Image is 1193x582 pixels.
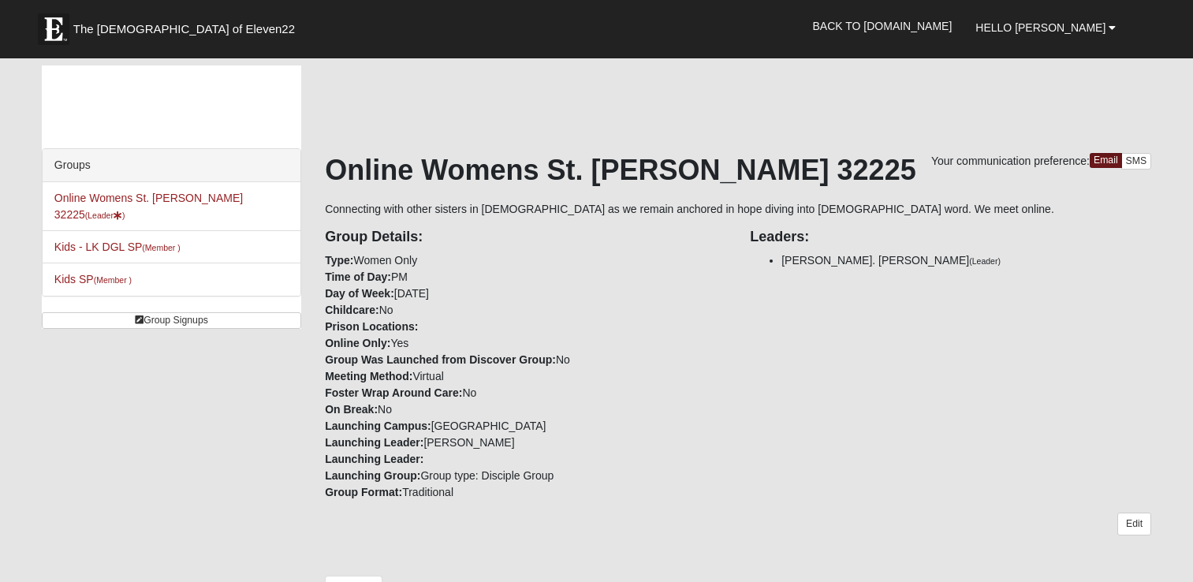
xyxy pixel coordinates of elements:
strong: Meeting Method: [325,370,412,382]
a: Email [1090,153,1122,168]
h4: Leaders: [750,229,1151,246]
strong: Launching Leader: [325,436,423,449]
span: Hello [PERSON_NAME] [975,21,1105,34]
strong: On Break: [325,403,378,416]
strong: Group Was Launched from Discover Group: [325,353,556,366]
h1: Online Womens St. [PERSON_NAME] 32225 [325,153,1151,187]
strong: Launching Leader: [325,453,423,465]
a: Kids SP(Member ) [54,273,132,285]
strong: Childcare: [325,304,378,316]
h4: Group Details: [325,229,726,246]
a: Group Signups [42,312,301,329]
strong: Foster Wrap Around Care: [325,386,462,399]
a: SMS [1121,153,1152,170]
span: The [DEMOGRAPHIC_DATA] of Eleven22 [73,21,295,37]
small: (Member ) [94,275,132,285]
strong: Type: [325,254,353,267]
a: Online Womens St. [PERSON_NAME] 32225(Leader) [54,192,243,221]
strong: Day of Week: [325,287,394,300]
strong: Prison Locations: [325,320,418,333]
span: Your communication preference: [931,155,1090,167]
a: Kids - LK DGL SP(Member ) [54,241,181,253]
li: [PERSON_NAME]. [PERSON_NAME] [781,252,1151,269]
a: Back to [DOMAIN_NAME] [800,6,964,46]
small: (Member ) [142,243,180,252]
strong: Launching Campus: [325,420,431,432]
img: Eleven22 logo [38,13,69,45]
strong: Time of Day: [325,270,391,283]
strong: Group Format: [325,486,402,498]
a: Edit [1117,513,1151,535]
a: The [DEMOGRAPHIC_DATA] of Eleven22 [30,6,345,45]
small: (Leader) [969,256,1001,266]
a: Hello [PERSON_NAME] [964,8,1128,47]
small: (Leader ) [85,211,125,220]
div: Women Only PM [DATE] No Yes No Virtual No No [GEOGRAPHIC_DATA] [PERSON_NAME] Group type: Disciple... [313,218,738,501]
div: Groups [43,149,300,182]
strong: Launching Group: [325,469,420,482]
strong: Online Only: [325,337,390,349]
